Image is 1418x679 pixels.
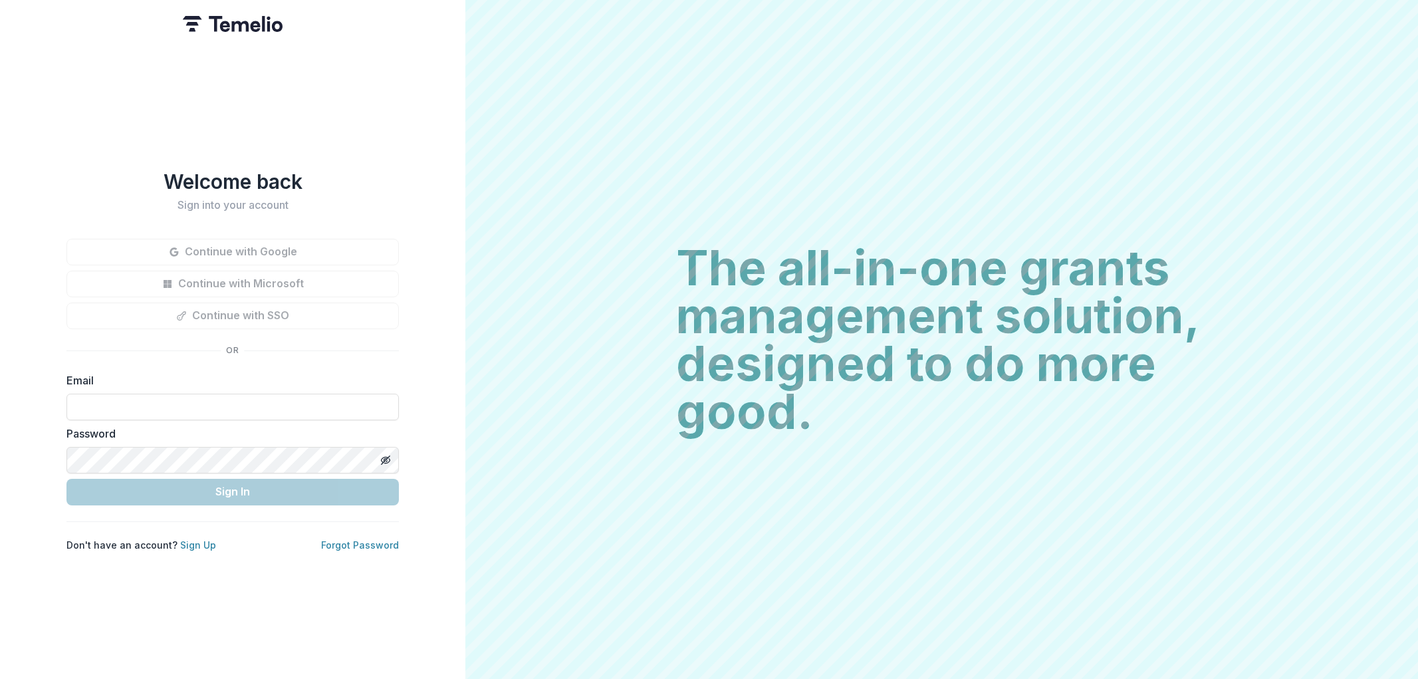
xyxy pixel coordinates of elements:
[321,539,399,551] a: Forgot Password
[375,450,396,471] button: Toggle password visibility
[66,239,399,265] button: Continue with Google
[66,303,399,329] button: Continue with SSO
[66,479,399,505] button: Sign In
[66,538,216,552] p: Don't have an account?
[180,539,216,551] a: Sign Up
[66,372,391,388] label: Email
[66,199,399,211] h2: Sign into your account
[66,426,391,442] label: Password
[183,16,283,32] img: Temelio
[66,271,399,297] button: Continue with Microsoft
[66,170,399,194] h1: Welcome back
